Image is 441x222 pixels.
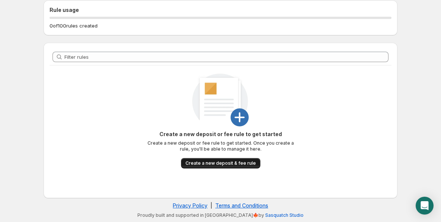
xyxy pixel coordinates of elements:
[416,197,434,215] div: Open Intercom Messenger
[215,202,268,209] a: Terms and Conditions
[64,52,388,62] input: Filter rules
[50,6,391,14] h2: Rule usage
[185,160,256,166] span: Create a new deposit & fee rule
[181,158,260,168] button: Create a new deposit & fee rule
[146,131,295,138] p: Create a new deposit or fee rule to get started
[50,22,98,29] p: 0 of 100 rules created
[265,212,304,218] a: Sasquatch Studio
[173,202,207,209] a: Privacy Policy
[146,140,295,152] p: Create a new deposit or fee rule to get started. Once you create a rule, you'll be able to manage...
[210,202,212,209] span: |
[47,212,394,218] p: Proudly built and supported in [GEOGRAPHIC_DATA]🍁by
